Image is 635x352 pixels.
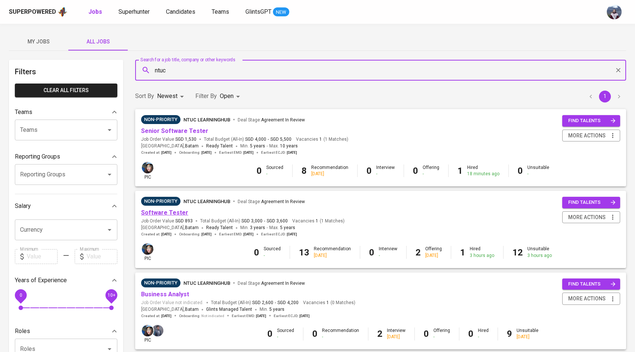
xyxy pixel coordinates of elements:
div: Unsuitable [517,327,538,340]
img: app logo [58,6,68,17]
span: Onboarding : [179,313,224,319]
span: Clear All filters [21,86,111,95]
span: Vacancies ( 0 Matches ) [303,300,355,306]
div: Offering [423,164,439,177]
div: 3 hours ago [470,252,494,259]
span: SGD 893 [175,218,193,224]
div: [DATE] [425,252,442,259]
img: christine.raharja@glints.com [607,4,622,19]
span: Non-Priority [141,279,180,287]
button: Clear [613,65,623,75]
span: 1 [325,300,329,306]
span: [DATE] [287,232,297,237]
span: Batam [185,143,199,150]
b: Jobs [88,8,102,15]
div: Sourced [264,246,281,258]
b: 0 [312,329,317,339]
div: pic [141,242,154,262]
span: - [267,224,268,232]
img: jhon@glints.com [152,325,163,336]
b: 13 [299,247,309,258]
span: Job Order Value not indicated. [141,300,203,306]
span: Batam [185,306,199,313]
div: Hired [478,327,489,340]
span: Ready Talent [206,225,233,230]
span: Agreement In Review [261,199,305,204]
button: more actions [562,293,620,305]
span: [DATE] [287,150,297,155]
b: 0 [267,329,273,339]
span: Non-Priority [141,116,180,123]
span: [GEOGRAPHIC_DATA] , [141,143,199,150]
p: Newest [157,92,178,101]
div: pic [141,324,154,343]
span: NTUC LearningHub [183,117,230,123]
div: Hired [467,164,499,177]
div: [DATE] [387,334,406,340]
span: 1 [315,218,318,224]
span: All Jobs [73,37,123,46]
div: Years of Experience [15,273,117,288]
div: Interview [387,327,406,340]
div: - [264,252,281,259]
span: SGD 3,600 [267,218,288,224]
b: 0 [413,166,418,176]
a: Senior Software Tester [141,127,208,134]
input: Value [27,249,58,264]
b: 2 [377,329,382,339]
span: 5 years [280,225,295,230]
span: Max. [269,225,295,230]
a: Superhunter [118,7,151,17]
div: - [433,334,450,340]
span: Vacancies ( 1 Matches ) [292,218,345,224]
span: 0 [19,292,22,297]
span: Onboarding : [179,150,212,155]
img: diazagista@glints.com [142,325,153,336]
span: Deal Stage : [238,281,305,286]
span: 3 years [250,225,265,230]
span: more actions [568,294,606,303]
div: Unsuitable [527,164,549,177]
a: Superpoweredapp logo [9,6,68,17]
span: - [264,218,265,224]
span: - [267,143,268,150]
span: more actions [568,213,606,222]
span: [DATE] [243,232,254,237]
div: Roles [15,324,117,339]
p: Reporting Groups [15,152,60,161]
span: Open [220,92,234,100]
b: 0 [369,247,374,258]
div: - [527,171,549,177]
div: - [277,334,294,340]
b: 0 [468,329,473,339]
span: NTUC LearningHub [183,280,230,286]
button: more actions [562,211,620,224]
div: Offering [425,246,442,258]
b: 8 [302,166,307,176]
div: - [379,252,397,259]
div: Interview [376,164,395,177]
span: NEW [273,9,289,16]
div: Reporting Groups [15,149,117,164]
span: find talents [568,280,616,289]
div: Interview [379,246,397,258]
span: Glints Managed Talent [206,307,252,312]
div: Open [220,89,242,103]
div: - [478,334,489,340]
span: Created at : [141,232,172,237]
span: Vacancies ( 1 Matches ) [296,136,348,143]
div: Teams [15,105,117,120]
a: Teams [212,7,231,17]
span: [DATE] [299,313,310,319]
span: find talents [568,198,616,207]
b: 0 [254,247,259,258]
span: SGD 4,200 [277,300,299,306]
button: Open [104,225,115,235]
span: SGD 5,500 [270,136,292,143]
div: 18 minutes ago [467,171,499,177]
span: 10 years [280,143,298,149]
b: 0 [518,166,523,176]
span: Min. [240,143,265,149]
b: 0 [367,166,372,176]
span: Min. [260,307,284,312]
